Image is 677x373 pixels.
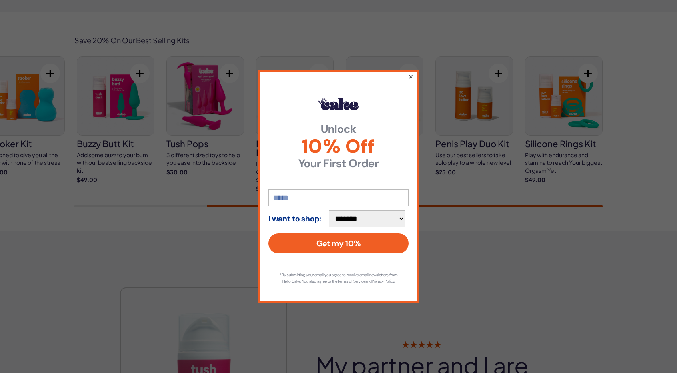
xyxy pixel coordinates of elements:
strong: I want to shop: [268,214,321,223]
strong: Your First Order [268,158,409,169]
span: 10% Off [268,137,409,156]
a: Privacy Policy [372,279,394,284]
button: × [408,72,413,81]
button: Get my 10% [268,233,409,253]
img: Hello Cake [318,98,359,110]
a: Terms of Service [337,279,365,284]
p: *By submitting your email you agree to receive email newsletters from Hello Cake. You also agree ... [276,272,401,285]
strong: Unlock [268,124,409,135]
